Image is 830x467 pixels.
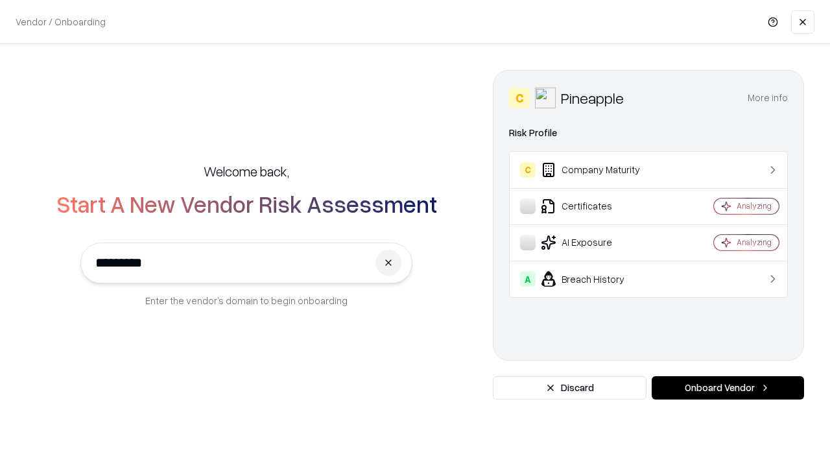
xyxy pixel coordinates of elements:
div: Analyzing [737,200,772,211]
div: C [509,88,530,108]
img: Pineapple [535,88,556,108]
p: Vendor / Onboarding [16,15,106,29]
div: AI Exposure [520,235,675,250]
div: Company Maturity [520,162,675,178]
button: Discard [493,376,646,400]
p: Enter the vendor’s domain to begin onboarding [145,294,348,307]
div: Risk Profile [509,125,788,141]
h2: Start A New Vendor Risk Assessment [56,191,437,217]
div: A [520,271,536,287]
div: C [520,162,536,178]
div: Breach History [520,271,675,287]
div: Analyzing [737,237,772,248]
h5: Welcome back, [204,162,289,180]
button: Onboard Vendor [652,376,804,400]
div: Certificates [520,198,675,214]
div: Pineapple [561,88,624,108]
button: More info [748,86,788,110]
